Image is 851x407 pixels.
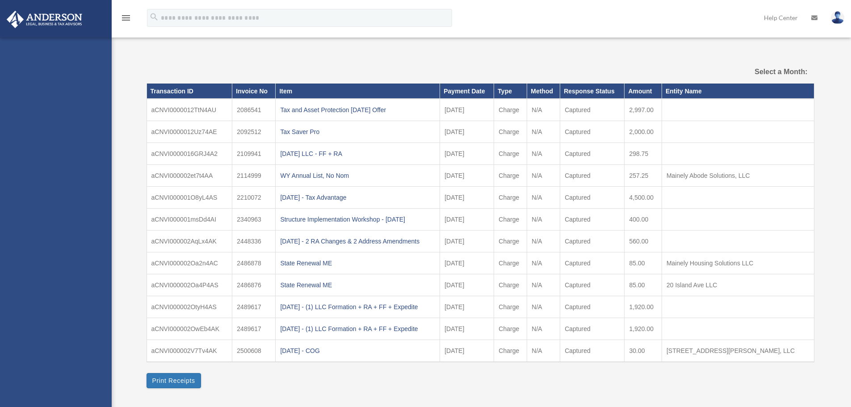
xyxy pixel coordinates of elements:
[662,274,814,296] td: 20 Island Ave LLC
[147,121,232,143] td: aCNVI0000012Uz74AE
[232,252,276,274] td: 2486878
[280,126,435,138] div: Tax Saver Pro
[280,301,435,313] div: [DATE] - (1) LLC Formation + RA + FF + Expedite
[527,340,560,362] td: N/A
[440,143,494,165] td: [DATE]
[280,191,435,204] div: [DATE] - Tax Advantage
[494,165,527,187] td: Charge
[147,99,232,121] td: aCNVI0000012TtN4AU
[494,84,527,99] th: Type
[560,252,625,274] td: Captured
[280,279,435,291] div: State Renewal ME
[662,340,814,362] td: [STREET_ADDRESS][PERSON_NAME], LLC
[440,121,494,143] td: [DATE]
[440,165,494,187] td: [DATE]
[625,165,662,187] td: 257.25
[494,99,527,121] td: Charge
[280,344,435,357] div: [DATE] - COG
[440,296,494,318] td: [DATE]
[494,340,527,362] td: Charge
[527,296,560,318] td: N/A
[560,143,625,165] td: Captured
[625,121,662,143] td: 2,000.00
[560,274,625,296] td: Captured
[527,209,560,231] td: N/A
[662,252,814,274] td: Mainely Housing Solutions LLC
[440,187,494,209] td: [DATE]
[232,99,276,121] td: 2086541
[560,340,625,362] td: Captured
[280,323,435,335] div: [DATE] - (1) LLC Formation + RA + FF + Expedite
[280,147,435,160] div: [DATE] LLC - FF + RA
[280,169,435,182] div: WY Annual List, No Nom
[662,165,814,187] td: Mainely Abode Solutions, LLC
[280,257,435,269] div: State Renewal ME
[494,274,527,296] td: Charge
[232,84,276,99] th: Invoice No
[232,274,276,296] td: 2486876
[625,187,662,209] td: 4,500.00
[232,296,276,318] td: 2489617
[709,66,807,78] label: Select a Month:
[440,340,494,362] td: [DATE]
[440,231,494,252] td: [DATE]
[280,235,435,248] div: [DATE] - 2 RA Changes & 2 Address Amendments
[625,318,662,340] td: 1,920.00
[280,213,435,226] div: Structure Implementation Workshop - [DATE]
[147,84,232,99] th: Transaction ID
[560,84,625,99] th: Response Status
[232,121,276,143] td: 2092512
[440,84,494,99] th: Payment Date
[560,121,625,143] td: Captured
[494,121,527,143] td: Charge
[527,84,560,99] th: Method
[560,231,625,252] td: Captured
[147,373,201,388] button: Print Receipts
[440,99,494,121] td: [DATE]
[232,318,276,340] td: 2489617
[527,187,560,209] td: N/A
[149,12,159,22] i: search
[625,340,662,362] td: 30.00
[560,99,625,121] td: Captured
[276,84,440,99] th: Item
[147,296,232,318] td: aCNVI000002OtyH4AS
[121,16,131,23] a: menu
[625,252,662,274] td: 85.00
[147,340,232,362] td: aCNVI000002V7Tv4AK
[232,231,276,252] td: 2448336
[4,11,85,28] img: Anderson Advisors Platinum Portal
[831,11,844,24] img: User Pic
[494,187,527,209] td: Charge
[662,84,814,99] th: Entity Name
[494,318,527,340] td: Charge
[121,13,131,23] i: menu
[494,252,527,274] td: Charge
[494,231,527,252] td: Charge
[280,104,435,116] div: Tax and Asset Protection [DATE] Offer
[147,143,232,165] td: aCNVI0000016GRJ4A2
[560,165,625,187] td: Captured
[527,231,560,252] td: N/A
[560,209,625,231] td: Captured
[527,143,560,165] td: N/A
[440,318,494,340] td: [DATE]
[440,252,494,274] td: [DATE]
[625,209,662,231] td: 400.00
[440,274,494,296] td: [DATE]
[527,274,560,296] td: N/A
[232,187,276,209] td: 2210072
[625,99,662,121] td: 2,997.00
[527,252,560,274] td: N/A
[147,231,232,252] td: aCNVI000002AqLx4AK
[560,318,625,340] td: Captured
[625,143,662,165] td: 298.75
[625,231,662,252] td: 560.00
[147,209,232,231] td: aCNVI000001msDd4AI
[494,296,527,318] td: Charge
[527,99,560,121] td: N/A
[560,187,625,209] td: Captured
[527,165,560,187] td: N/A
[440,209,494,231] td: [DATE]
[232,143,276,165] td: 2109941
